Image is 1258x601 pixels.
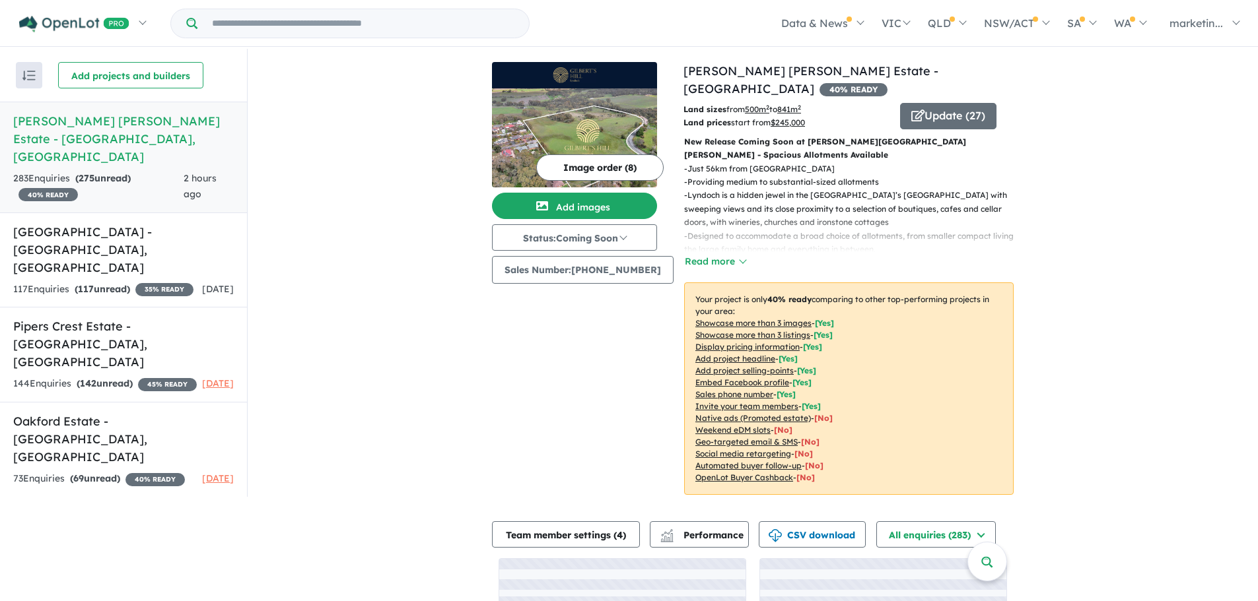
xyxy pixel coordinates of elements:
span: 117 [78,283,94,295]
b: Land sizes [683,104,726,114]
span: Performance [662,529,744,541]
span: [No] [801,437,820,447]
span: [No] [774,425,792,435]
span: 40 % READY [125,473,185,486]
button: Sales Number:[PHONE_NUMBER] [492,256,674,284]
p: New Release Coming Soon at [PERSON_NAME][GEOGRAPHIC_DATA][PERSON_NAME] - Spacious Allotments Avai... [684,135,1014,162]
u: Invite your team members [695,401,798,411]
a: Gilbert's Hill Estate - Lyndoch LogoGilbert's Hill Estate - Lyndoch [492,62,657,187]
img: Gilbert's Hill Estate - Lyndoch Logo [497,67,652,83]
button: CSV download [759,521,866,548]
p: - Lyndoch is a hidden jewel in the [GEOGRAPHIC_DATA]’s [GEOGRAPHIC_DATA] with sweeping views and ... [684,189,1024,229]
span: 2 hours ago [184,172,217,200]
button: Team member settings (4) [492,521,640,548]
strong: ( unread) [77,377,133,389]
span: 275 [79,172,94,184]
u: Native ads (Promoted estate) [695,413,811,423]
span: 45 % READY [138,378,197,391]
button: Read more [684,254,746,269]
span: [ Yes ] [777,389,796,399]
img: Gilbert's Hill Estate - Lyndoch [492,88,657,187]
u: Sales phone number [695,389,773,399]
div: 144 Enquir ies [13,376,197,392]
span: 35 % READY [135,283,193,296]
p: - Designed to accommodate a broad choice of allotments, from smaller compact living to the large ... [684,230,1024,257]
u: Showcase more than 3 images [695,318,812,328]
button: Add projects and builders [58,62,203,88]
u: Add project selling-points [695,365,794,375]
u: Social media retargeting [695,449,791,459]
sup: 2 [798,104,801,111]
button: Add images [492,193,657,219]
img: line-chart.svg [661,529,673,536]
strong: ( unread) [75,172,131,184]
p: start from [683,116,890,129]
p: - Just 56km from [GEOGRAPHIC_DATA] [684,162,1024,175]
span: [DATE] [202,283,234,295]
button: Performance [650,521,749,548]
u: Add project headline [695,354,775,364]
u: Geo-targeted email & SMS [695,437,798,447]
img: download icon [769,529,782,542]
span: [No] [796,472,815,482]
button: Update (27) [900,103,996,129]
p: - Providing medium to substantial-sized allotments [684,175,1024,189]
u: Weekend eDM slots [695,425,771,435]
span: to [769,104,801,114]
u: 500 m [745,104,769,114]
span: 40 % READY [820,83,888,96]
span: [ Yes ] [814,330,833,340]
span: [ Yes ] [797,365,816,375]
u: Automated buyer follow-up [695,460,802,470]
div: 117 Enquir ies [13,282,193,298]
u: OpenLot Buyer Cashback [695,472,793,482]
p: from [683,103,890,116]
span: 69 [73,472,84,484]
span: [No] [814,413,833,423]
div: 73 Enquir ies [13,471,185,487]
button: All enquiries (283) [876,521,996,548]
u: 841 m [777,104,801,114]
h5: Pipers Crest Estate - [GEOGRAPHIC_DATA] , [GEOGRAPHIC_DATA] [13,317,234,371]
img: Openlot PRO Logo White [19,16,129,32]
span: [ Yes ] [802,401,821,411]
h5: Oakford Estate - [GEOGRAPHIC_DATA] , [GEOGRAPHIC_DATA] [13,412,234,466]
span: [ Yes ] [803,342,822,352]
div: 283 Enquir ies [13,171,184,203]
span: [No] [794,449,813,459]
span: 40 % READY [18,188,78,201]
u: Showcase more than 3 listings [695,330,810,340]
span: 142 [80,377,96,389]
span: [DATE] [202,472,234,484]
span: marketin... [1170,16,1223,30]
h5: [GEOGRAPHIC_DATA] - [GEOGRAPHIC_DATA] , [GEOGRAPHIC_DATA] [13,223,234,276]
span: [No] [805,460,823,470]
b: Land prices [683,117,731,127]
strong: ( unread) [75,283,130,295]
h5: [PERSON_NAME] [PERSON_NAME] Estate - [GEOGRAPHIC_DATA] , [GEOGRAPHIC_DATA] [13,112,234,166]
span: [ Yes ] [792,377,812,387]
b: 40 % ready [767,294,812,304]
img: bar-chart.svg [660,533,674,542]
u: $ 245,000 [771,117,805,127]
u: Embed Facebook profile [695,377,789,387]
span: [ Yes ] [779,354,798,364]
input: Try estate name, suburb, builder or developer [200,9,526,38]
span: [DATE] [202,377,234,389]
img: sort.svg [22,71,36,80]
button: Image order (8) [536,154,664,181]
span: [ Yes ] [815,318,834,328]
strong: ( unread) [70,472,120,484]
button: Status:Coming Soon [492,224,657,251]
u: Display pricing information [695,342,800,352]
a: [PERSON_NAME] [PERSON_NAME] Estate - [GEOGRAPHIC_DATA] [683,63,938,96]
span: 4 [617,529,623,541]
p: Your project is only comparing to other top-performing projects in your area: - - - - - - - - - -... [684,282,1014,495]
sup: 2 [766,104,769,111]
